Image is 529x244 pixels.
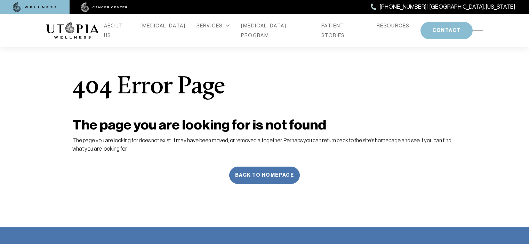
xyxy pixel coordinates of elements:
div: SERVICES [197,21,230,31]
a: [MEDICAL_DATA] PROGRAM [241,21,310,40]
p: The page you are looking for does not exist. It may have been moved, or removed altogether. Perha... [72,136,457,153]
span: [PHONE_NUMBER] | [GEOGRAPHIC_DATA], [US_STATE] [380,2,515,11]
img: icon-hamburger [473,28,483,33]
button: CONTACT [420,22,473,39]
a: Back To Homepage [229,167,300,184]
img: logo [46,22,98,39]
a: [PHONE_NUMBER] | [GEOGRAPHIC_DATA], [US_STATE] [371,2,515,11]
img: wellness [13,2,57,12]
a: PATIENT STORIES [321,21,366,40]
strong: The page you are looking for is not found [72,117,326,133]
a: [MEDICAL_DATA] [141,21,186,31]
h1: 404 Error Page [72,75,457,100]
a: RESOURCES [377,21,409,31]
a: ABOUT US [104,21,129,40]
img: cancer center [81,2,128,12]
